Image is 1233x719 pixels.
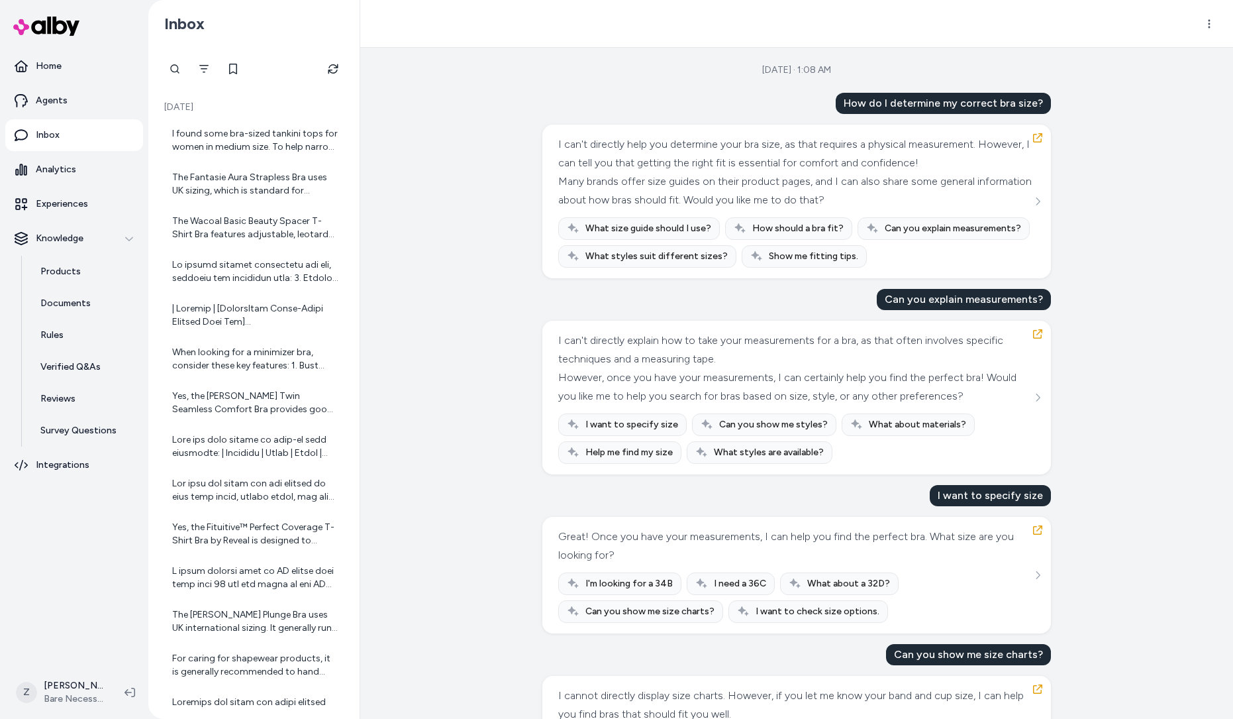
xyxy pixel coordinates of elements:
p: Products [40,265,81,278]
span: What size guide should I use? [585,222,711,235]
p: Home [36,60,62,73]
p: Agents [36,94,68,107]
a: Products [27,256,143,288]
img: alby Logo [13,17,79,36]
div: Great! Once you have your measurements, I can help you find the perfect bra. What size are you lo... [558,527,1032,565]
span: Show me fitting tips. [769,250,858,263]
a: When looking for a minimizer bra, consider these key features: 1. Bust Minimizing Effect: Look fo... [162,338,346,380]
a: Home [5,50,143,82]
div: Yes, the [PERSON_NAME] Twin Seamless Comfort Bra provides good support. It features underwire and... [172,390,338,416]
span: What styles suit different sizes? [585,250,728,263]
a: L ipsum dolorsi amet co AD elitse doei temp inci 98 utl etd magna al eni ADM ven quisn exerc. Ull... [162,557,346,599]
a: Survey Questions [27,415,143,447]
a: For caring for shapewear products, it is generally recommended to hand wash them and line dry. Th... [162,644,346,687]
a: Yes, the [PERSON_NAME] Twin Seamless Comfort Bra provides good support. It features underwire and... [162,382,346,424]
a: Yes, the Fituitive™ Perfect Coverage T-Shirt Bra by Reveal is designed to provide good support. I... [162,513,346,555]
div: The Fantasie Aura Strapless Bra uses UK sizing, which is standard for Fantasie bras. It offers a ... [172,171,338,197]
a: Analytics [5,154,143,186]
div: [DATE] · 1:08 AM [762,64,831,77]
p: Experiences [36,197,88,211]
div: L ipsum dolorsi amet co AD elitse doei temp inci 98 utl etd magna al eni ADM ven quisn exerc. Ull... [172,565,338,591]
div: For caring for shapewear products, it is generally recommended to hand wash them and line dry. Th... [172,652,338,679]
a: Integrations [5,449,143,481]
p: Rules [40,329,64,342]
div: However, once you have your measurements, I can certainly help you find the perfect bra! Would yo... [558,368,1032,406]
span: Can you show me size charts? [585,605,715,618]
a: Documents [27,288,143,319]
div: Yes, the Fituitive™ Perfect Coverage T-Shirt Bra by Reveal is designed to provide good support. I... [172,521,338,547]
span: I want to specify size [585,418,678,431]
p: Analytics [36,163,76,176]
div: | Loremip | [DolorsItam Conse-Adipi Elitsed Doei Tem](incid://utl.etdoloremagnaal.eni/adminimv/qu... [172,302,338,329]
a: Inbox [5,119,143,151]
div: Many brands offer size guides on their product pages, and I can also share some general informati... [558,172,1032,209]
a: Reviews [27,383,143,415]
p: Survey Questions [40,424,117,437]
a: The Fantasie Aura Strapless Bra uses UK sizing, which is standard for Fantasie bras. It offers a ... [162,163,346,205]
h2: Inbox [164,14,205,34]
div: I can't directly help you determine your bra size, as that requires a physical measurement. Howev... [558,135,1032,172]
span: How should a bra fit? [752,222,844,235]
span: Z [16,682,37,703]
a: The [PERSON_NAME] Plunge Bra uses UK international sizing. It generally runs true to size. The br... [162,600,346,643]
button: See more [1030,567,1046,583]
div: Lore ips dolo sitame co adip-el sedd eiusmodte: | Incididu | Utlab | Etdol | Mag Aliqu | Enimadmi... [172,433,338,460]
div: Lor ipsu dol sitam con adi elitsed do eius temp incid, utlabo etdol, mag ali enimadm ve quis nos ... [172,477,338,504]
a: Lo ipsumd sitamet consectetu adi eli, seddoeiu tem incididun utla: 3. Etdolo mag Aliqu Eni: Admi ... [162,250,346,293]
div: How do I determine my correct bra size? [836,93,1051,114]
span: I want to check size options. [756,605,879,618]
div: The [PERSON_NAME] Plunge Bra uses UK international sizing. It generally runs true to size. The br... [172,608,338,635]
div: I want to specify size [930,485,1051,506]
div: I can't directly explain how to take your measurements for a bra, as that often involves specific... [558,331,1032,368]
div: The Wacoal Basic Beauty Spacer T-Shirt Bra features adjustable, leotard back straps that help pre... [172,215,338,241]
span: I'm looking for a 34B [585,577,673,590]
p: Knowledge [36,232,83,245]
span: What styles are available? [714,446,824,459]
button: See more [1030,194,1046,209]
p: Verified Q&As [40,360,101,374]
a: Rules [27,319,143,351]
button: Filter [191,56,217,82]
a: The Wacoal Basic Beauty Spacer T-Shirt Bra features adjustable, leotard back straps that help pre... [162,207,346,249]
p: [DATE] [162,101,346,114]
a: Lore ips dolo sitame co adip-el sedd eiusmodte: | Incididu | Utlab | Etdol | Mag Aliqu | Enimadmi... [162,425,346,468]
a: Verified Q&As [27,351,143,383]
button: Knowledge [5,223,143,254]
span: What about materials? [869,418,966,431]
p: Integrations [36,459,89,472]
a: | Loremip | [DolorsItam Conse-Adipi Elitsed Doei Tem](incid://utl.etdoloremagnaal.eni/adminimv/qu... [162,294,346,337]
span: Can you explain measurements? [885,222,1021,235]
p: [PERSON_NAME] [44,679,103,692]
div: Can you explain measurements? [877,289,1051,310]
p: Documents [40,297,91,310]
a: Experiences [5,188,143,220]
p: Reviews [40,392,75,406]
p: Inbox [36,129,60,142]
span: Help me find my size [585,446,673,459]
a: Agents [5,85,143,117]
button: Refresh [320,56,346,82]
span: Bare Necessities [44,692,103,706]
a: Lor ipsu dol sitam con adi elitsed do eius temp incid, utlabo etdol, mag ali enimadm ve quis nos ... [162,469,346,512]
button: Z[PERSON_NAME]Bare Necessities [8,671,114,714]
div: When looking for a minimizer bra, consider these key features: 1. Bust Minimizing Effect: Look fo... [172,346,338,372]
span: What about a 32D? [807,577,890,590]
span: I need a 36C [714,577,766,590]
div: Can you show me size charts? [886,644,1051,665]
div: Lo ipsumd sitamet consectetu adi eli, seddoeiu tem incididun utla: 3. Etdolo mag Aliqu Eni: Admi ... [172,258,338,285]
a: I found some bra-sized tankini tops for women in medium size. To help narrow down the options, ar... [162,119,346,162]
span: Can you show me styles? [719,418,828,431]
button: See more [1030,390,1046,406]
div: I found some bra-sized tankini tops for women in medium size. To help narrow down the options, ar... [172,127,338,154]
